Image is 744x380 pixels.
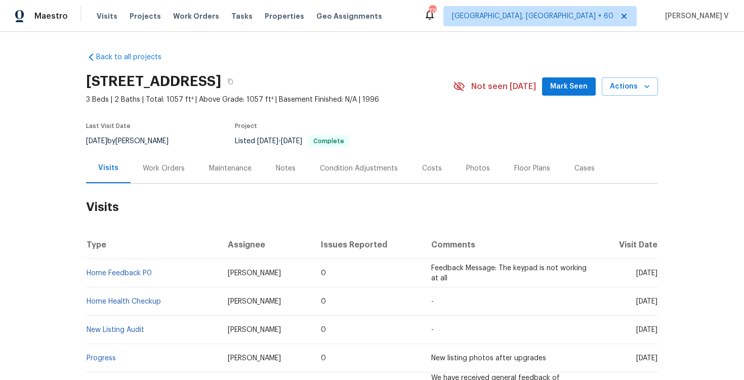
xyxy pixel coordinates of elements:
[321,326,326,333] span: 0
[87,355,116,362] a: Progress
[429,6,436,16] div: 770
[309,138,348,144] span: Complete
[452,11,613,21] span: [GEOGRAPHIC_DATA], [GEOGRAPHIC_DATA] + 60
[636,326,657,333] span: [DATE]
[98,163,118,173] div: Visits
[231,13,253,20] span: Tasks
[636,270,657,277] span: [DATE]
[87,298,161,305] a: Home Health Checkup
[320,163,398,174] div: Condition Adjustments
[86,52,183,62] a: Back to all projects
[173,11,219,21] span: Work Orders
[313,231,424,259] th: Issues Reported
[97,11,117,21] span: Visits
[431,265,587,282] span: Feedback Message: The keypad is not working at all
[431,355,546,362] span: New listing photos after upgrades
[86,123,131,129] span: Last Visit Date
[466,163,490,174] div: Photos
[431,298,434,305] span: -
[316,11,382,21] span: Geo Assignments
[228,298,281,305] span: [PERSON_NAME]
[220,231,313,259] th: Assignee
[86,184,658,231] h2: Visits
[86,95,453,105] span: 3 Beds | 2 Baths | Total: 1057 ft² | Above Grade: 1057 ft² | Basement Finished: N/A | 1996
[86,76,221,87] h2: [STREET_ADDRESS]
[514,163,550,174] div: Floor Plans
[542,77,596,96] button: Mark Seen
[321,298,326,305] span: 0
[276,163,296,174] div: Notes
[86,138,107,145] span: [DATE]
[228,326,281,333] span: [PERSON_NAME]
[86,135,181,147] div: by [PERSON_NAME]
[636,298,657,305] span: [DATE]
[574,163,595,174] div: Cases
[257,138,302,145] span: -
[221,72,239,91] button: Copy Address
[422,163,442,174] div: Costs
[265,11,304,21] span: Properties
[143,163,185,174] div: Work Orders
[321,270,326,277] span: 0
[87,326,144,333] a: New Listing Audit
[257,138,278,145] span: [DATE]
[235,138,349,145] span: Listed
[423,231,595,259] th: Comments
[610,80,650,93] span: Actions
[281,138,302,145] span: [DATE]
[228,270,281,277] span: [PERSON_NAME]
[661,11,729,21] span: [PERSON_NAME] V
[228,355,281,362] span: [PERSON_NAME]
[602,77,658,96] button: Actions
[550,80,588,93] span: Mark Seen
[595,231,658,259] th: Visit Date
[209,163,252,174] div: Maintenance
[130,11,161,21] span: Projects
[87,270,152,277] a: Home Feedback P0
[86,231,220,259] th: Type
[34,11,68,21] span: Maestro
[431,326,434,333] span: -
[471,81,536,92] span: Not seen [DATE]
[235,123,257,129] span: Project
[321,355,326,362] span: 0
[636,355,657,362] span: [DATE]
